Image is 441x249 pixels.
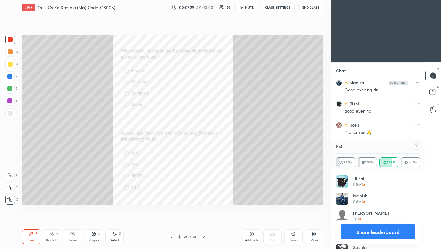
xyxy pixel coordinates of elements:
div: 3 [5,59,18,69]
div: Good evening sir [345,87,420,93]
img: streak-poll-icon.44701ccd.svg [359,217,361,220]
h5: • [356,216,357,222]
div: More [311,239,318,242]
div: Select [110,239,119,242]
img: bf4054a70c904089aaf21c540a053cd7.jpg [336,101,342,107]
div: 5 [5,84,18,94]
div: good evening [345,108,420,114]
div: 4 [5,71,18,81]
p: T [437,67,439,72]
h5: • [360,199,361,205]
h6: RõHîT [348,122,361,128]
p: G [437,102,439,106]
div: LIVE [22,4,35,11]
img: streak-poll-icon.44701ccd.svg [363,183,365,186]
div: H [56,232,58,235]
button: mute [235,4,257,11]
h4: Poll [336,143,344,149]
div: Pen [28,239,34,242]
img: no-rating-badge.077c3623.svg [345,102,348,106]
h5: 1 [361,199,363,205]
div: 1 [5,35,17,44]
div: 40 [193,234,198,239]
h4: Quiz Gs Ka Khatma (Mix)(Code-GS005) [37,5,115,10]
img: Yh7BfnbMxzoAAAAASUVORK5CYII= [388,81,408,84]
div: 56 [227,6,230,9]
img: 26942156150f48478486152083f4a2a7.jpg [336,122,342,128]
div: 21 [183,235,189,239]
img: no-rating-badge.077c3623.svg [345,124,348,127]
div: S [119,232,121,235]
h6: Manish [348,79,364,86]
h5: 0.8s [353,199,360,205]
h5: 0.8s [353,182,360,187]
img: b9a1c5ebb2f344f68f9dbc36be5b42b4.jpg [336,193,348,205]
div: 11:11 PM [409,102,420,105]
p: Chat [331,63,351,79]
div: L [98,232,100,235]
div: Pranam sir 🙏 [345,129,420,136]
div: 6 [5,96,18,106]
h6: Rishi [348,101,359,107]
span: mute [245,5,254,10]
div: C [5,170,18,180]
div: Zoom [289,239,298,242]
div: P [36,232,38,235]
div: grid [331,79,425,203]
div: 2 [5,47,18,57]
img: no-rating-badge.077c3623.svg [345,81,348,85]
button: Share leaderboard [341,224,415,239]
img: b9a1c5ebb2f344f68f9dbc36be5b42b4.jpg [336,79,342,86]
div: Eraser [68,239,77,242]
div: 11:11 PM [409,81,420,84]
button: CLASS SETTINGS [261,4,295,11]
div: X [5,182,18,192]
div: Z [5,195,18,205]
div: Add Slide [245,239,258,242]
img: bf4054a70c904089aaf21c540a053cd7.jpg [336,175,348,188]
div: Highlight [46,239,58,242]
button: End Class [298,4,323,11]
div: / [190,235,192,239]
h4: [PERSON_NAME] [353,210,389,216]
div: 11:11 PM [409,123,420,127]
div: grid [336,175,420,249]
h4: Manish [353,193,367,199]
h5: • [360,182,361,187]
img: default.png [336,210,348,222]
div: Shapes [89,239,99,242]
h4: Rishi [353,175,365,182]
h5: 1 [361,182,363,187]
h5: 1 [357,216,359,222]
p: D [437,84,439,89]
img: streak-poll-icon.44701ccd.svg [363,200,365,203]
div: 7 [5,108,18,118]
h5: 1s [353,216,356,222]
